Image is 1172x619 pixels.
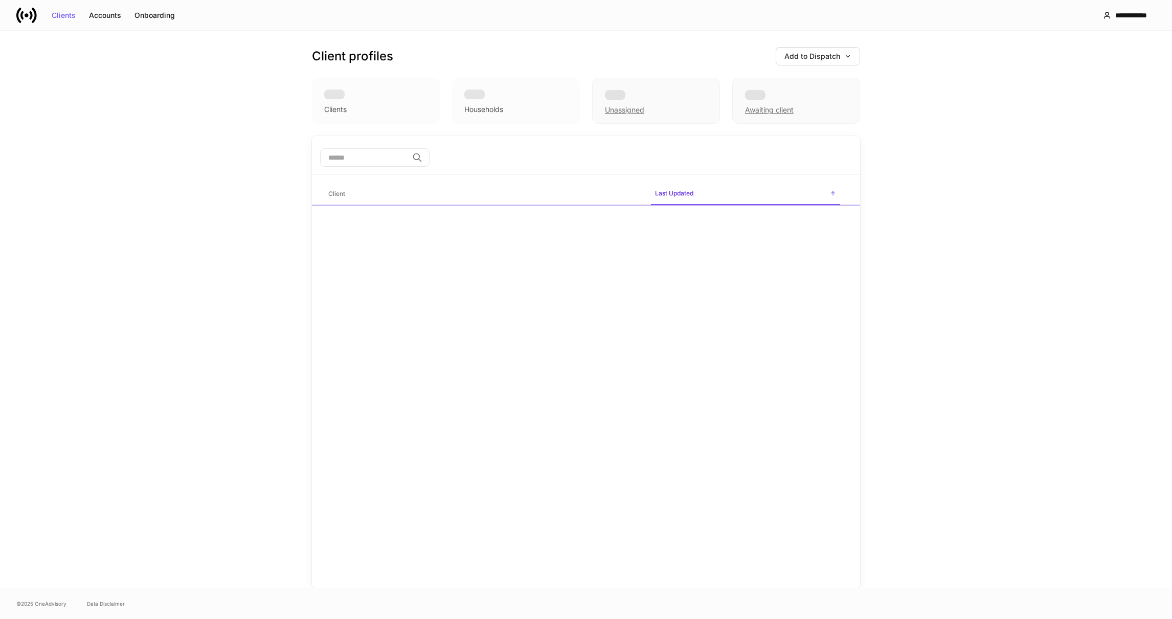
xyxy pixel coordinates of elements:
button: Clients [45,7,82,24]
button: Accounts [82,7,128,24]
span: Last Updated [651,183,840,205]
div: Clients [324,104,347,115]
div: Unassigned [605,105,644,115]
h3: Client profiles [312,48,393,64]
span: Client [324,184,643,205]
button: Onboarding [128,7,182,24]
div: Add to Dispatch [784,53,851,60]
div: Unassigned [592,78,720,124]
div: Accounts [89,12,121,19]
div: Awaiting client [732,78,860,124]
div: Awaiting client [745,105,794,115]
div: Clients [52,12,76,19]
button: Add to Dispatch [776,47,860,65]
a: Data Disclaimer [87,600,125,608]
div: Onboarding [134,12,175,19]
h6: Client [328,189,345,198]
h6: Last Updated [655,188,693,198]
div: Households [464,104,503,115]
span: © 2025 OneAdvisory [16,600,66,608]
